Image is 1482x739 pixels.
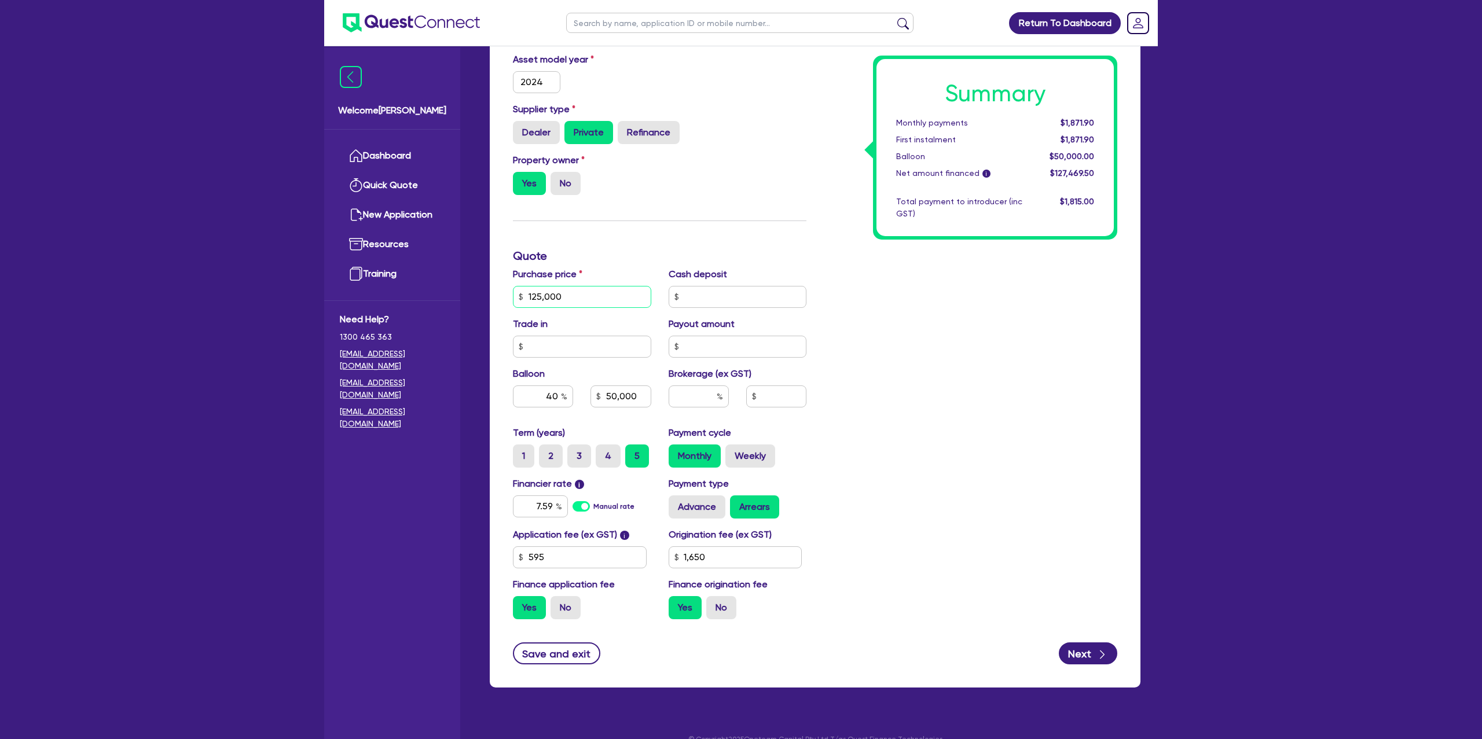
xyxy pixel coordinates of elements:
label: 2 [539,444,563,468]
a: Quick Quote [340,171,445,200]
a: [EMAIL_ADDRESS][DOMAIN_NAME] [340,377,445,401]
label: Monthly [669,444,721,468]
img: icon-menu-close [340,66,362,88]
a: Training [340,259,445,289]
a: Return To Dashboard [1009,12,1121,34]
span: $1,871.90 [1061,118,1094,127]
span: $1,871.90 [1061,135,1094,144]
img: resources [349,237,363,251]
label: Dealer [513,121,560,144]
span: $1,815.00 [1060,197,1094,206]
img: quick-quote [349,178,363,192]
a: New Application [340,200,445,230]
label: 1 [513,444,534,468]
img: training [349,267,363,281]
span: i [982,170,991,178]
label: Cash deposit [669,267,727,281]
label: Trade in [513,317,548,331]
label: 3 [567,444,591,468]
div: Total payment to introducer (inc GST) [887,196,1031,220]
div: Monthly payments [887,117,1031,129]
label: Financier rate [513,477,584,491]
label: No [551,596,581,619]
label: Payment type [669,477,729,491]
label: Weekly [725,444,775,468]
label: Balloon [513,367,545,381]
span: $127,469.50 [1050,168,1094,178]
label: Finance application fee [513,578,615,591]
label: 5 [625,444,649,468]
h3: Quote [513,249,806,263]
label: Origination fee (ex GST) [669,528,772,542]
label: Finance origination fee [669,578,768,591]
label: Payout amount [669,317,735,331]
a: [EMAIL_ADDRESS][DOMAIN_NAME] [340,406,445,430]
h1: Summary [896,80,1094,108]
span: $50,000.00 [1050,152,1094,161]
label: Yes [513,596,546,619]
label: No [706,596,736,619]
a: Resources [340,230,445,259]
label: Manual rate [593,501,634,512]
label: No [551,172,581,195]
label: Asset model year [504,53,660,67]
span: Welcome [PERSON_NAME] [338,104,446,117]
button: Save and exit [513,642,600,664]
label: Property owner [513,153,585,167]
input: Search by name, application ID or mobile number... [566,13,914,33]
label: Term (years) [513,426,565,440]
label: Private [564,121,613,144]
label: Payment cycle [669,426,731,440]
label: Supplier type [513,102,575,116]
label: 4 [596,444,621,468]
a: [EMAIL_ADDRESS][DOMAIN_NAME] [340,348,445,372]
a: Dashboard [340,141,445,171]
span: 1300 465 363 [340,331,445,343]
label: Refinance [618,121,680,144]
span: i [620,531,629,540]
label: Yes [513,172,546,195]
label: Yes [669,596,702,619]
img: quest-connect-logo-blue [343,13,480,32]
label: Purchase price [513,267,582,281]
button: Next [1059,642,1117,664]
label: Arrears [730,495,779,519]
label: Advance [669,495,725,519]
a: Dropdown toggle [1123,8,1153,38]
div: Balloon [887,150,1031,163]
span: Need Help? [340,312,445,326]
label: Brokerage (ex GST) [669,367,751,381]
div: First instalment [887,134,1031,146]
div: Net amount financed [887,167,1031,179]
label: Application fee (ex GST) [513,528,617,542]
span: i [575,480,584,489]
img: new-application [349,208,363,222]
